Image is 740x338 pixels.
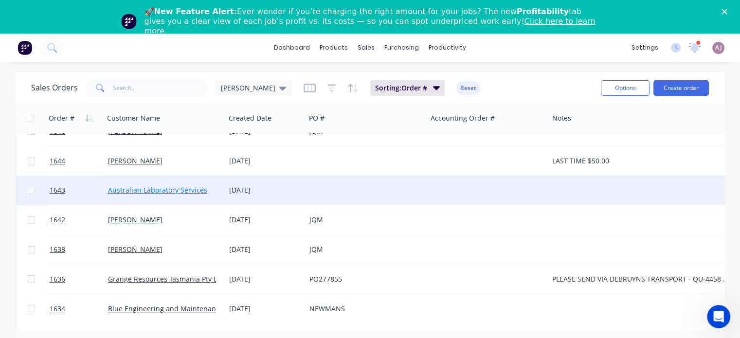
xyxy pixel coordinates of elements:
div: products [315,40,353,55]
button: Options [601,80,650,96]
div: Created Date [229,113,271,123]
div: PLEASE SEND VIA DEBRUYNS TRANSPORT - QU-4458 INV-12686 [552,274,729,284]
div: LAST TIME $50.00 [552,156,729,166]
button: Create order [653,80,709,96]
span: [PERSON_NAME] [221,83,275,93]
div: Close [722,9,731,15]
span: 1638 [50,245,65,254]
div: purchasing [379,40,424,55]
a: [PERSON_NAME] [108,215,162,224]
div: JQM [309,215,417,225]
span: 1643 [50,185,65,195]
div: [DATE] [229,304,302,314]
div: [DATE] [229,274,302,284]
div: PO277855 [309,274,417,284]
a: 1634 [50,294,108,323]
span: AJ [715,43,722,52]
div: JQM [309,245,417,254]
a: 1642 [50,205,108,234]
a: 1643 [50,176,108,205]
a: Blue Engineering and Maintenance [108,304,223,313]
span: 1642 [50,215,65,225]
div: [DATE] [229,185,302,195]
div: Notes [552,113,571,123]
div: [DATE] [229,215,302,225]
div: [DATE] [229,156,302,166]
div: Customer Name [107,113,160,123]
input: Search... [113,78,208,98]
a: 1636 [50,265,108,294]
a: 1638 [50,235,108,264]
a: dashboard [269,40,315,55]
b: Profitability [517,7,569,16]
a: 1644 [50,146,108,176]
button: Reset [456,81,480,95]
span: 1634 [50,304,65,314]
a: [PERSON_NAME] [108,126,162,136]
a: Australian Laboratory Services [108,185,207,195]
b: New Feature Alert: [154,7,237,16]
div: Order # [49,113,74,123]
div: [DATE] [229,245,302,254]
div: sales [353,40,379,55]
div: NEWMANS [309,304,417,314]
div: productivity [424,40,471,55]
div: 🚀 Ever wonder if you’re charging the right amount for your jobs? The new tab gives you a clear vi... [144,7,604,36]
span: Sorting: Order # [375,83,427,93]
button: Sorting:Order # [370,80,445,96]
span: 1636 [50,274,65,284]
a: [PERSON_NAME] [108,245,162,254]
div: PO # [309,113,325,123]
a: Grange Resources Tasmania Pty Ltd [108,274,224,284]
a: [PERSON_NAME] [108,156,162,165]
div: settings [627,40,663,55]
span: 1644 [50,156,65,166]
div: Accounting Order # [431,113,495,123]
img: Factory [18,40,32,55]
a: Click here to learn more. [144,17,596,36]
h1: Sales Orders [31,83,78,92]
iframe: Intercom live chat [707,305,730,328]
img: Profile image for Team [121,14,137,29]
